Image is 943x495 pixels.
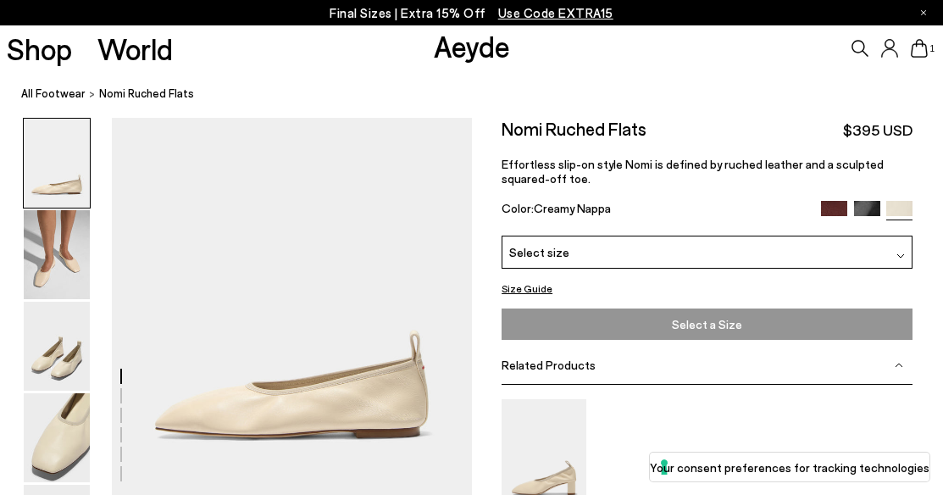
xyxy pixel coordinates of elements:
[911,39,928,58] a: 1
[24,393,90,482] img: Nomi Ruched Flats - Image 4
[24,210,90,299] img: Nomi Ruched Flats - Image 2
[928,44,936,53] span: 1
[502,157,912,186] p: Effortless slip-on style Nomi is defined by ruched leather and a sculpted squared-off toe.
[498,5,613,20] span: Navigate to /collections/ss25-final-sizes
[534,201,611,215] span: Creamy Nappa
[507,314,907,335] span: Select a Size
[99,85,194,103] span: Nomi Ruched Flats
[502,118,646,139] h2: Nomi Ruched Flats
[97,34,173,64] a: World
[509,243,569,261] span: Select size
[896,252,905,260] img: svg%3E
[895,361,903,370] img: svg%3E
[21,85,86,103] a: All Footwear
[650,459,929,476] label: Your consent preferences for tracking technologies
[502,201,808,220] div: Color:
[502,278,552,299] button: Size Guide
[24,302,90,391] img: Nomi Ruched Flats - Image 3
[502,358,596,372] span: Related Products
[7,34,72,64] a: Shop
[843,120,912,141] span: $395 USD
[650,453,929,481] button: Your consent preferences for tracking technologies
[24,119,90,208] img: Nomi Ruched Flats - Image 1
[434,28,510,64] a: Aeyde
[502,309,912,340] button: Select a Size
[21,71,943,118] nav: breadcrumb
[330,3,613,24] p: Final Sizes | Extra 15% Off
